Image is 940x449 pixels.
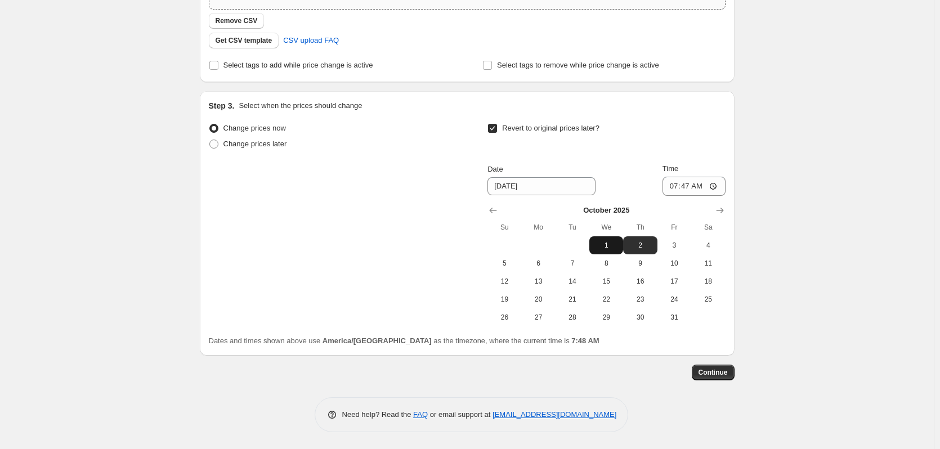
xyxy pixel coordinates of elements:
th: Saturday [691,218,725,236]
span: 14 [560,277,585,286]
span: 22 [594,295,619,304]
span: Time [663,164,678,173]
span: 29 [594,313,619,322]
a: FAQ [413,410,428,419]
button: Show next month, November 2025 [712,203,728,218]
span: 7 [560,259,585,268]
button: Show previous month, September 2025 [485,203,501,218]
span: Change prices later [223,140,287,148]
span: 4 [696,241,720,250]
button: Saturday October 25 2025 [691,290,725,308]
span: 9 [628,259,652,268]
span: Mo [526,223,551,232]
span: 8 [594,259,619,268]
span: Revert to original prices later? [502,124,599,132]
b: America/[GEOGRAPHIC_DATA] [323,336,432,345]
button: Sunday October 12 2025 [487,272,521,290]
button: Tuesday October 7 2025 [556,254,589,272]
th: Wednesday [589,218,623,236]
span: CSV upload FAQ [283,35,339,46]
button: Saturday October 11 2025 [691,254,725,272]
span: We [594,223,619,232]
span: Sa [696,223,720,232]
th: Tuesday [556,218,589,236]
button: Monday October 13 2025 [522,272,556,290]
span: Tu [560,223,585,232]
button: Continue [692,365,735,380]
span: 6 [526,259,551,268]
p: Select when the prices should change [239,100,362,111]
span: Fr [662,223,687,232]
button: Wednesday October 1 2025 [589,236,623,254]
button: Thursday October 2 2025 [623,236,657,254]
span: 26 [492,313,517,322]
span: Select tags to add while price change is active [223,61,373,69]
input: 9/25/2025 [487,177,596,195]
span: Su [492,223,517,232]
span: Remove CSV [216,16,258,25]
th: Friday [657,218,691,236]
button: Friday October 24 2025 [657,290,691,308]
span: 19 [492,295,517,304]
span: 15 [594,277,619,286]
button: Wednesday October 8 2025 [589,254,623,272]
button: Wednesday October 15 2025 [589,272,623,290]
h2: Step 3. [209,100,235,111]
button: Saturday October 4 2025 [691,236,725,254]
span: 21 [560,295,585,304]
b: 7:48 AM [571,336,599,345]
span: 16 [628,277,652,286]
button: Monday October 20 2025 [522,290,556,308]
button: Friday October 10 2025 [657,254,691,272]
span: Th [628,223,652,232]
span: 5 [492,259,517,268]
span: 20 [526,295,551,304]
span: 24 [662,295,687,304]
button: Thursday October 23 2025 [623,290,657,308]
a: [EMAIL_ADDRESS][DOMAIN_NAME] [493,410,616,419]
th: Sunday [487,218,521,236]
button: Thursday October 16 2025 [623,272,657,290]
span: 30 [628,313,652,322]
span: Get CSV template [216,36,272,45]
span: 31 [662,313,687,322]
span: 23 [628,295,652,304]
a: CSV upload FAQ [276,32,346,50]
button: Remove CSV [209,13,265,29]
button: Wednesday October 22 2025 [589,290,623,308]
button: Tuesday October 14 2025 [556,272,589,290]
button: Sunday October 19 2025 [487,290,521,308]
span: Continue [699,368,728,377]
span: 27 [526,313,551,322]
span: 2 [628,241,652,250]
span: 11 [696,259,720,268]
button: Get CSV template [209,33,279,48]
span: 3 [662,241,687,250]
span: 1 [594,241,619,250]
span: 25 [696,295,720,304]
button: Thursday October 9 2025 [623,254,657,272]
button: Friday October 3 2025 [657,236,691,254]
span: 10 [662,259,687,268]
button: Friday October 17 2025 [657,272,691,290]
th: Thursday [623,218,657,236]
span: 13 [526,277,551,286]
input: 12:00 [663,177,726,196]
button: Thursday October 30 2025 [623,308,657,326]
button: Tuesday October 28 2025 [556,308,589,326]
th: Monday [522,218,556,236]
span: 12 [492,277,517,286]
span: 17 [662,277,687,286]
span: Date [487,165,503,173]
span: Need help? Read the [342,410,414,419]
button: Sunday October 26 2025 [487,308,521,326]
button: Wednesday October 29 2025 [589,308,623,326]
button: Monday October 6 2025 [522,254,556,272]
button: Saturday October 18 2025 [691,272,725,290]
button: Tuesday October 21 2025 [556,290,589,308]
span: Select tags to remove while price change is active [497,61,659,69]
button: Sunday October 5 2025 [487,254,521,272]
span: or email support at [428,410,493,419]
button: Monday October 27 2025 [522,308,556,326]
span: 18 [696,277,720,286]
